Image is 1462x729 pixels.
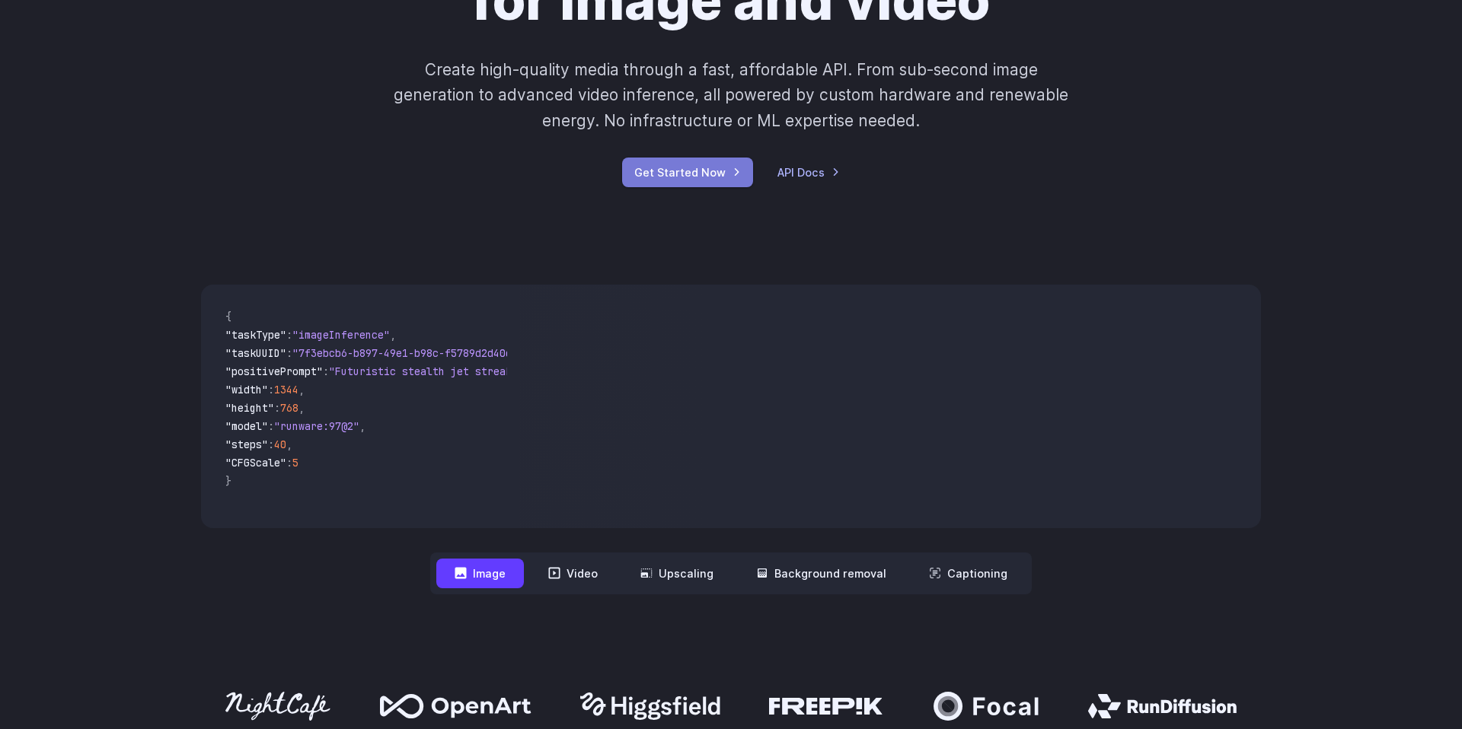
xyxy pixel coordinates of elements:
[225,328,286,342] span: "taskType"
[225,346,286,360] span: "taskUUID"
[274,401,280,415] span: :
[738,559,905,588] button: Background removal
[292,328,390,342] span: "imageInference"
[777,164,840,181] a: API Docs
[622,559,732,588] button: Upscaling
[329,364,883,378] span: "Futuristic stealth jet streaking through a neon-lit cityscape with glowing purple exhaust"
[286,346,292,360] span: :
[530,559,616,588] button: Video
[274,383,298,396] span: 1344
[268,438,274,451] span: :
[286,328,292,342] span: :
[225,474,231,488] span: }
[268,383,274,396] span: :
[298,383,305,396] span: ,
[392,57,1071,133] p: Create high-quality media through a fast, affordable API. From sub-second image generation to adv...
[298,401,305,415] span: ,
[292,346,524,360] span: "7f3ebcb6-b897-49e1-b98c-f5789d2d40d7"
[280,401,298,415] span: 768
[274,419,359,433] span: "runware:97@2"
[390,328,396,342] span: ,
[323,364,329,378] span: :
[225,419,268,433] span: "model"
[225,456,286,470] span: "CFGScale"
[225,364,323,378] span: "positivePrompt"
[911,559,1026,588] button: Captioning
[292,456,298,470] span: 5
[225,438,268,451] span: "steps"
[286,438,292,451] span: ,
[225,401,274,415] span: "height"
[225,383,268,396] span: "width"
[622,158,753,187] a: Get Started Now
[274,438,286,451] span: 40
[268,419,274,433] span: :
[225,310,231,323] span: {
[286,456,292,470] span: :
[359,419,365,433] span: ,
[436,559,524,588] button: Image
